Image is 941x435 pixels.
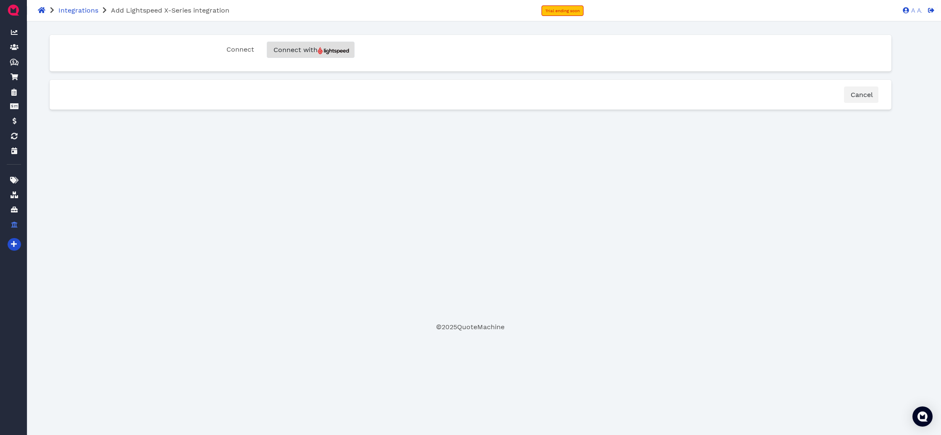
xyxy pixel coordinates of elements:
img: Vend [318,47,349,54]
a: A A. [899,6,922,14]
span: Add Lightspeed X-Series integration [111,6,229,14]
a: Cancel [844,86,878,103]
footer: © 2025 QuoteMachine [49,322,891,332]
span: Trial ending soon [545,8,580,13]
span: Connect with [272,46,349,54]
tspan: $ [12,60,15,64]
img: QuoteM_icon_flat.png [7,3,20,17]
span: Connect [226,45,254,53]
div: Open Intercom Messenger [912,406,933,427]
span: A A. [909,8,922,14]
a: Trial ending soon [541,5,584,16]
span: Cancel [849,91,873,99]
button: Connect withVend [267,42,355,58]
a: Integrations [58,6,98,14]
